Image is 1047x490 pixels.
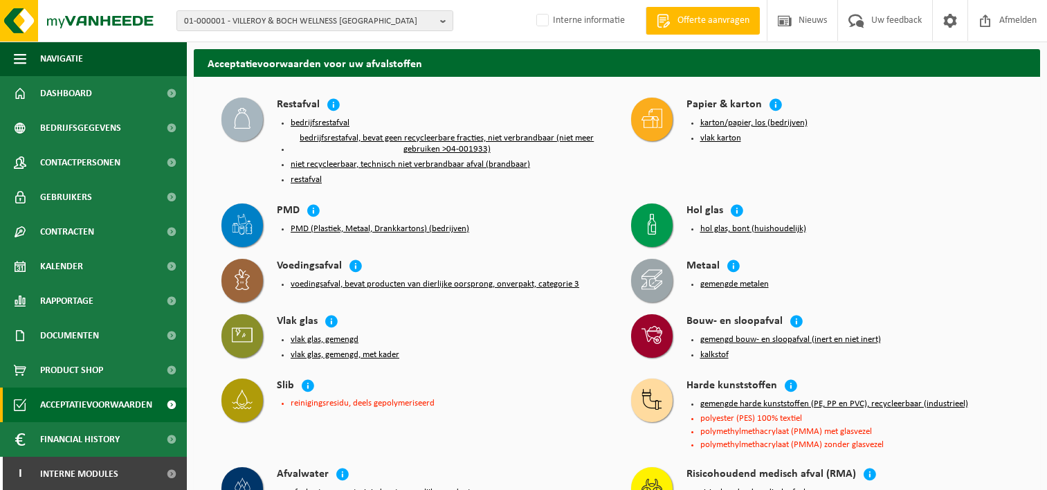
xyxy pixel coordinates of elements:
button: vlak glas, gemengd [291,334,358,345]
h4: Vlak glas [277,314,318,330]
h4: Bouw- en sloopafval [686,314,783,330]
button: gemengde harde kunststoffen (PE, PP en PVC), recycleerbaar (industrieel) [700,399,968,410]
span: Bedrijfsgegevens [40,111,121,145]
h4: Restafval [277,98,320,114]
h4: Risicohoudend medisch afval (RMA) [686,467,856,483]
span: Contactpersonen [40,145,120,180]
h2: Acceptatievoorwaarden voor uw afvalstoffen [194,49,1040,76]
h4: Hol glas [686,203,723,219]
button: vlak glas, gemengd, met kader [291,350,399,361]
button: PMD (Plastiek, Metaal, Drankkartons) (bedrijven) [291,224,469,235]
button: gemengd bouw- en sloopafval (inert en niet inert) [700,334,881,345]
span: Acceptatievoorwaarden [40,388,152,422]
button: niet recycleerbaar, technisch niet verbrandbaar afval (brandbaar) [291,159,530,170]
button: hol glas, bont (huishoudelijk) [700,224,806,235]
button: 01-000001 - VILLEROY & BOCH WELLNESS [GEOGRAPHIC_DATA] [176,10,453,31]
h4: Afvalwater [277,467,329,483]
span: Offerte aanvragen [674,14,753,28]
li: reinigingsresidu, deels gepolymeriseerd [291,399,603,408]
button: gemengde metalen [700,279,769,290]
button: kalkstof [700,350,729,361]
span: Contracten [40,215,94,249]
a: Offerte aanvragen [646,7,760,35]
button: bedrijfsrestafval [291,118,349,129]
li: polymethylmethacrylaat (PMMA) met glasvezel [700,427,1013,436]
button: vlak karton [700,133,741,144]
span: Gebruikers [40,180,92,215]
h4: Papier & karton [686,98,762,114]
button: bedrijfsrestafval, bevat geen recycleerbare fracties, niet verbrandbaar (niet meer gebruiken >04-... [291,133,603,155]
span: Product Shop [40,353,103,388]
span: Navigatie [40,42,83,76]
h4: Slib [277,379,294,394]
h4: Harde kunststoffen [686,379,777,394]
span: Kalender [40,249,83,284]
span: Rapportage [40,284,93,318]
span: 01-000001 - VILLEROY & BOCH WELLNESS [GEOGRAPHIC_DATA] [184,11,435,32]
span: Documenten [40,318,99,353]
h4: Metaal [686,259,720,275]
li: polyester (PES) 100% textiel [700,414,1013,423]
h4: Voedingsafval [277,259,342,275]
h4: PMD [277,203,300,219]
label: Interne informatie [534,10,625,31]
button: voedingsafval, bevat producten van dierlijke oorsprong, onverpakt, categorie 3 [291,279,579,290]
span: Dashboard [40,76,92,111]
li: polymethylmethacrylaat (PMMA) zonder glasvezel [700,440,1013,449]
button: karton/papier, los (bedrijven) [700,118,808,129]
span: Financial History [40,422,120,457]
button: restafval [291,174,322,185]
